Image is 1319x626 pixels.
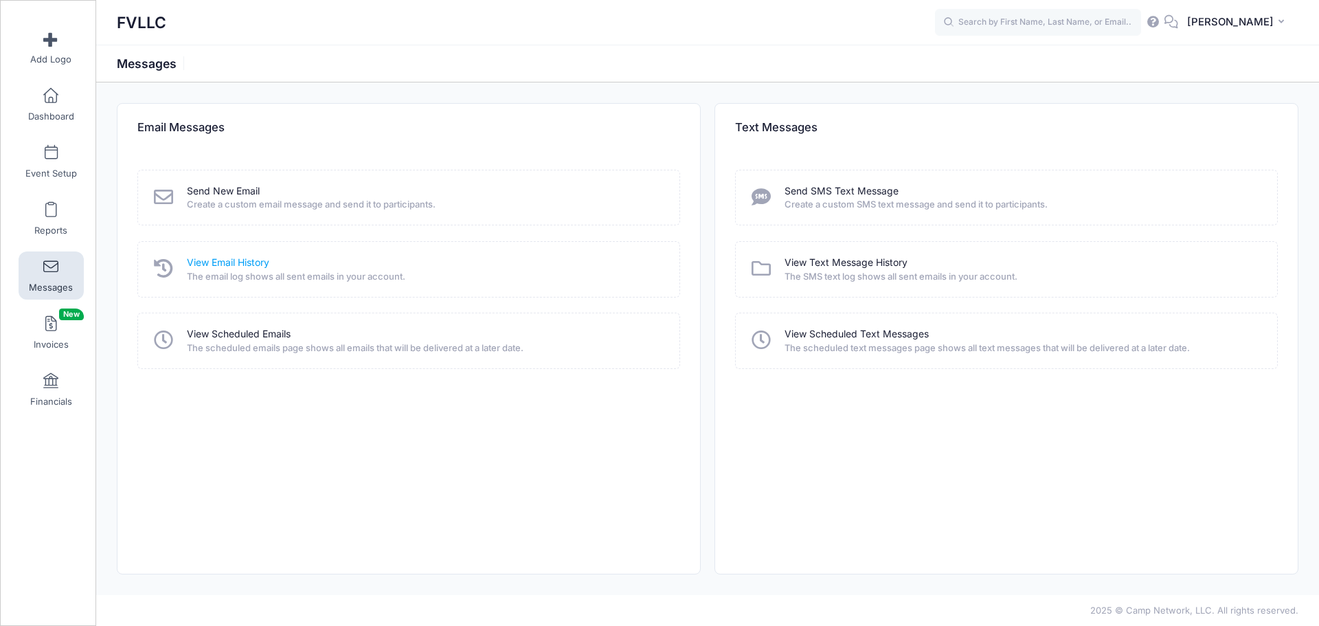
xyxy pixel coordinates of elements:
a: Dashboard [19,80,84,128]
span: Dashboard [28,111,74,122]
input: Search by First Name, Last Name, or Email... [935,9,1141,36]
span: New [59,309,84,320]
a: View Scheduled Emails [187,327,291,342]
h4: Text Messages [735,109,818,148]
h1: Messages [117,56,188,71]
span: The email log shows all sent emails in your account. [187,270,662,284]
span: 2025 © Camp Network, LLC. All rights reserved. [1090,605,1298,616]
span: Messages [29,282,73,293]
a: Reports [19,194,84,243]
a: InvoicesNew [19,309,84,357]
a: Send SMS Text Message [785,184,899,199]
h4: Email Messages [137,109,225,148]
span: The scheduled text messages page shows all text messages that will be delivered at a later date. [785,342,1259,355]
a: Messages [19,251,84,300]
span: [PERSON_NAME] [1187,14,1274,30]
span: Event Setup [25,168,77,179]
a: View Text Message History [785,256,907,270]
span: Create a custom SMS text message and send it to participants. [785,198,1259,212]
a: Send New Email [187,184,260,199]
span: Financials [30,396,72,407]
a: View Scheduled Text Messages [785,327,929,342]
a: View Email History [187,256,269,270]
span: The SMS text log shows all sent emails in your account. [785,270,1259,284]
span: Add Logo [30,54,71,65]
button: [PERSON_NAME] [1178,7,1298,38]
h1: FVLLC [117,7,166,38]
a: Add Logo [19,23,84,71]
span: Reports [34,225,67,236]
span: Create a custom email message and send it to participants. [187,198,662,212]
span: The scheduled emails page shows all emails that will be delivered at a later date. [187,342,662,355]
a: Financials [19,366,84,414]
a: Event Setup [19,137,84,186]
span: Invoices [34,339,69,350]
